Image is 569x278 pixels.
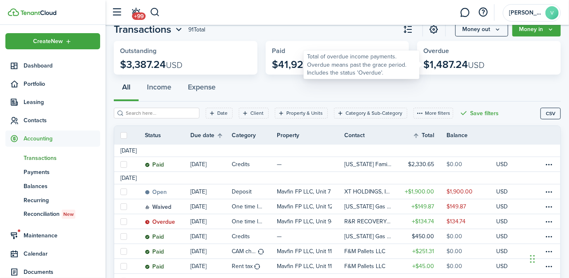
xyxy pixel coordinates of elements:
[496,184,519,199] a: USD
[496,217,508,226] p: USD
[114,146,143,155] td: [DATE]
[344,248,385,255] table-profile-info-text: F&M Pallets LLC
[496,247,508,256] p: USD
[344,214,397,229] a: R&R RECOVERY, LLC
[5,207,100,221] a: ReconciliationNew
[405,187,434,196] table-amount-title: $1,900.00
[5,179,100,193] a: Balances
[190,160,206,169] p: [DATE]
[512,22,561,36] button: Money in
[24,268,100,276] span: Documents
[277,214,344,229] a: Mavfin FP LLC, Unit 9-10
[190,232,206,241] p: [DATE]
[344,233,392,240] table-profile-info-text: [US_STATE] Gas Express, LLC
[344,189,392,195] table-profile-info-text: XT HOLDINGS, INC
[145,229,190,244] a: Paid
[24,116,100,125] span: Contacts
[24,80,100,88] span: Portfolio
[397,214,447,229] a: $134.74
[5,193,100,207] a: Recurring
[344,131,397,140] th: Contact
[120,59,182,70] p: $3,387.24
[190,157,232,172] a: [DATE]
[447,199,496,214] a: $149.87
[447,157,496,172] a: $0.00
[412,262,434,271] table-amount-title: $45.00
[455,22,508,36] button: Money out
[34,39,63,44] span: Create New
[145,199,190,214] a: Waived
[496,160,508,169] p: USD
[145,214,190,229] a: Overdue
[232,131,277,140] th: Category
[145,162,164,168] status: Paid
[447,247,462,256] table-amount-description: $0.00
[397,157,447,172] a: $2,330.65
[145,234,164,240] status: Paid
[496,214,519,229] a: USD
[114,22,184,37] button: Transactions
[232,247,257,256] table-info-title: CAM charge
[496,262,508,271] p: USD
[24,182,100,191] span: Balances
[277,160,282,169] p: —
[120,47,251,55] widget-stats-title: Outstanding
[344,263,385,270] table-profile-info-text: F&M Pallets LLC
[447,217,466,226] table-amount-description: $134.74
[232,157,277,172] a: Credits
[344,157,397,172] a: [US_STATE] Family Pallets, Inc
[139,77,180,102] button: Income
[232,217,264,226] table-info-title: One time late fee
[145,184,190,199] a: Open
[344,184,397,199] a: XT HOLDINGS, INC
[457,2,473,23] a: Messaging
[397,229,447,244] a: $450.00
[459,108,499,118] button: Save filters
[109,5,125,20] button: Open sidebar
[272,47,403,55] widget-stats-title: Paid
[150,5,160,19] button: Search
[24,231,100,240] span: Maintenance
[397,199,447,214] a: $149.87
[423,59,485,70] p: $1,487.24
[232,232,250,241] table-info-title: Credits
[496,244,519,259] a: USD
[232,187,252,196] table-info-title: Deposit
[447,229,496,244] a: $0.00
[447,131,496,140] th: Balance
[24,168,100,176] span: Payments
[145,263,164,270] status: Paid
[413,131,447,140] th: Sort
[408,160,434,169] table-amount-title: $2,330.65
[217,109,228,117] filter-tag-label: Date
[530,247,535,271] div: Drag
[496,232,508,241] p: USD
[24,134,100,143] span: Accounting
[286,109,323,117] filter-tag-label: Property & Units
[412,247,434,256] table-amount-title: $251.31
[190,187,206,196] p: [DATE]
[496,157,519,172] a: USD
[476,5,490,19] button: Open resource center
[24,196,100,205] span: Recurring
[24,61,100,70] span: Dashboard
[344,161,392,168] table-profile-info-text: [US_STATE] Family Pallets, Inc
[528,238,569,278] div: Chat Widget
[412,232,434,241] table-amount-title: $450.00
[344,229,397,244] a: [US_STATE] Gas Express, LLC
[277,187,331,196] p: Mavfin FP LLC, Unit 7
[455,22,508,36] button: Open menu
[206,108,233,118] filter-tag: Open filter
[344,203,392,210] table-profile-info-text: [US_STATE] Gas Express, LLC
[496,229,519,244] a: USD
[232,214,277,229] a: One time late fee
[413,108,453,118] button: More filters
[190,131,232,140] th: Sort
[447,184,496,199] a: $1,900.00
[272,59,339,70] p: $41,927.90
[397,259,447,273] a: $45.00
[24,210,100,219] span: Reconciliation
[145,189,167,196] status: Open
[145,131,190,140] th: Status
[239,108,269,118] filter-tag: Open filter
